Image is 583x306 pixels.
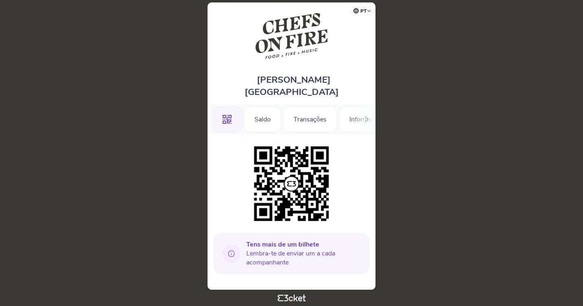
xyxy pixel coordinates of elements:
div: Transações [283,106,337,132]
div: Informações [339,106,396,132]
span: [PERSON_NAME] [GEOGRAPHIC_DATA] [245,74,339,98]
a: Saldo [244,114,281,123]
span: Lembra-te de enviar um a cada acompanhante [246,240,362,267]
img: Chefs on Fire Cascais 2025 [255,11,329,62]
a: Transações [283,114,337,123]
img: db9d641a449d4385aebe94615b5b10d2.png [250,142,333,225]
b: Tens mais de um bilhete [246,240,319,249]
div: Saldo [244,106,281,132]
a: Informações [339,114,396,123]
